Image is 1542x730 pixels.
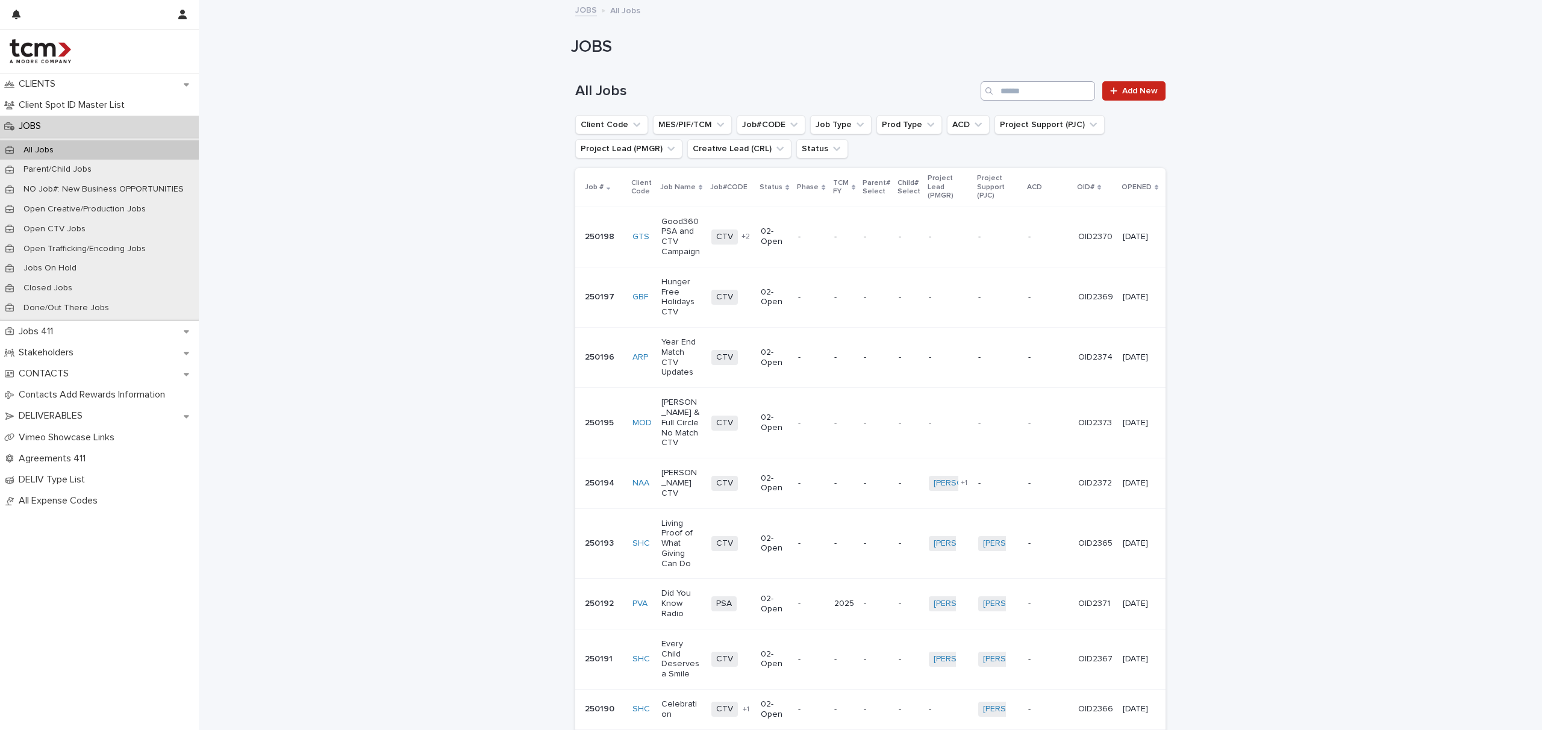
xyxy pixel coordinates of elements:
h1: JOBS [571,37,1161,58]
p: Parent/Child Jobs [14,164,101,175]
p: 2025 [834,599,854,609]
button: Creative Lead (CRL) [687,139,791,158]
p: Vimeo Showcase Links [14,432,124,443]
span: CTV [711,702,738,717]
p: Status [760,181,782,194]
p: Open Creative/Production Jobs [14,204,155,214]
p: - [1028,704,1069,714]
p: [DATE] [1123,418,1157,428]
p: - [978,418,1019,428]
p: [DATE] [1123,704,1157,714]
p: Closed Jobs [14,283,82,293]
tr: 250197GBF Hunger Free Holidays CTVCTV02-Open-------OID2369[DATE]- [575,267,1220,327]
p: [DATE] [1123,478,1157,488]
p: Jobs 411 [14,326,63,337]
p: - [899,654,919,664]
p: [DATE] [1123,232,1157,242]
p: Open CTV Jobs [14,224,95,234]
a: GBF [632,292,648,302]
p: OID# [1077,181,1094,194]
p: All Jobs [610,3,640,16]
p: - [864,232,889,242]
a: [PERSON_NAME]-TCM [934,538,1020,549]
p: 02-Open [761,413,788,433]
p: Phase [797,181,819,194]
p: Job # [585,181,604,194]
p: [DATE] [1123,599,1157,609]
p: CONTACTS [14,368,78,379]
p: 02-Open [761,348,788,368]
p: 02-Open [761,473,788,494]
p: Good360 PSA and CTV Campaign [661,217,702,257]
p: - [834,292,854,302]
p: - [899,478,919,488]
span: + 1 [743,706,749,713]
p: - [798,352,824,363]
p: Living Proof of What Giving Can Do [661,519,702,569]
p: Client Code [631,176,653,199]
span: CTV [711,476,738,491]
p: - [798,538,824,549]
span: CTV [711,536,738,551]
p: OID2371 [1078,599,1113,609]
p: 250193 [585,538,623,549]
a: [PERSON_NAME]-TCM [934,599,1020,609]
p: Did You Know Radio [661,588,702,619]
p: - [864,654,889,664]
button: Prod Type [876,115,942,134]
p: - [899,418,919,428]
p: - [899,599,919,609]
p: 02-Open [761,287,788,308]
p: OPENED [1122,181,1152,194]
a: PVA [632,599,648,609]
p: - [929,704,969,714]
p: - [864,292,889,302]
p: - [1028,352,1069,363]
p: - [834,418,854,428]
a: JOBS [575,2,597,16]
p: ACD [1027,181,1042,194]
p: Project Support (PJC) [977,172,1020,202]
p: 250197 [585,292,623,302]
p: [PERSON_NAME] & Full Circle No Match CTV [661,398,702,448]
p: Agreements 411 [14,453,95,464]
tr: 250195MOD [PERSON_NAME] & Full Circle No Match CTVCTV02-Open-------OID2373[DATE]- [575,388,1220,458]
p: - [1028,418,1069,428]
p: 02-Open [761,594,788,614]
p: - [798,654,824,664]
p: 250196 [585,352,623,363]
p: - [798,292,824,302]
p: - [798,599,824,609]
p: - [1028,599,1069,609]
p: - [864,599,889,609]
p: - [864,352,889,363]
p: - [978,292,1019,302]
p: 250192 [585,599,623,609]
p: Project Lead (PMGR) [928,172,970,202]
p: 02-Open [761,534,788,554]
tr: 250196ARP Year End Match CTV UpdatesCTV02-Open-------OID2374[DATE]- [575,327,1220,387]
p: OID2366 [1078,704,1113,714]
p: JOBS [14,120,51,132]
p: NO Job#: New Business OPPORTUNITIES [14,184,193,195]
button: Job Type [810,115,872,134]
p: Every Child Deserves a Smile [661,639,702,679]
tr: 250192PVA Did You Know RadioPSA02-Open-2025--[PERSON_NAME]-TCM [PERSON_NAME]-TCM -OID2371[DATE]- [575,579,1220,629]
p: - [899,538,919,549]
button: Project Lead (PMGR) [575,139,682,158]
p: OID2369 [1078,292,1113,302]
a: SHC [632,654,650,664]
div: Search [981,81,1095,101]
a: ARP [632,352,648,363]
p: Year End Match CTV Updates [661,337,702,378]
p: - [864,538,889,549]
span: CTV [711,416,738,431]
p: Open Trafficking/Encoding Jobs [14,244,155,254]
p: OID2374 [1078,352,1113,363]
p: OID2365 [1078,538,1113,549]
a: [PERSON_NAME]-TCM [983,599,1069,609]
p: Client Spot ID Master List [14,99,134,111]
button: ACD [947,115,990,134]
tr: 250198GTS Good360 PSA and CTV CampaignCTV+202-Open-------OID2370[DATE]- [575,207,1220,267]
p: Hunger Free Holidays CTV [661,277,702,317]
